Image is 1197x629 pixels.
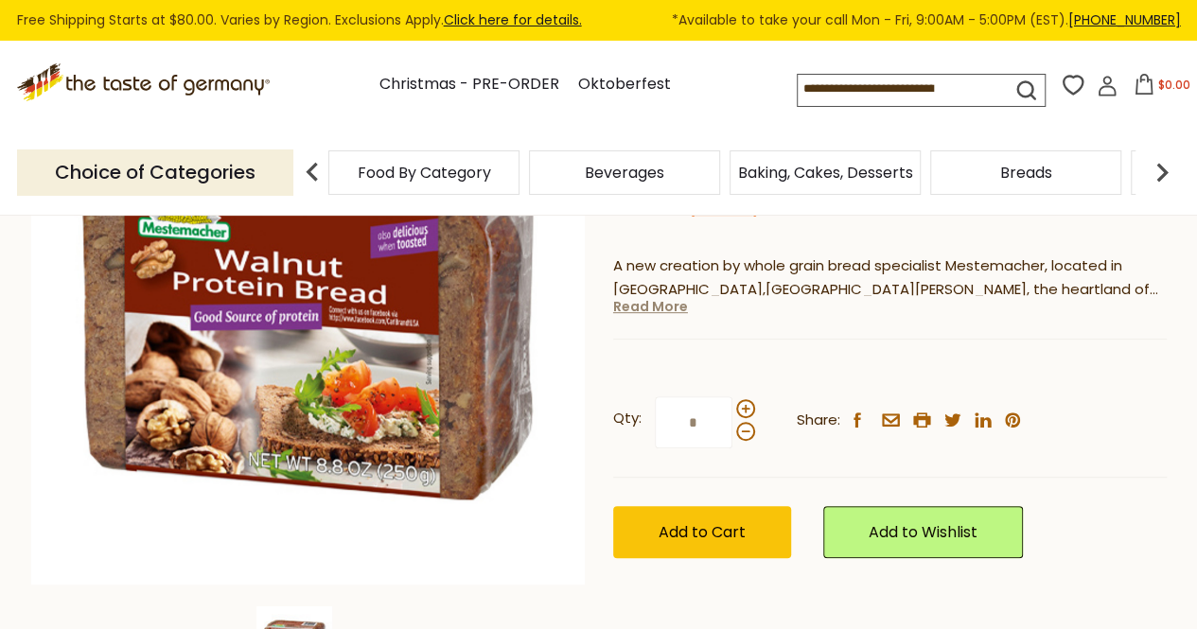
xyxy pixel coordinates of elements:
[688,201,758,218] span: ( )
[613,506,791,558] button: Add to Cart
[358,166,491,180] a: Food By Category
[17,149,293,196] p: Choice of Categories
[613,254,1167,302] p: A new creation by whole grain bread specialist Mestemacher, located in [GEOGRAPHIC_DATA],[GEOGRAP...
[293,153,331,191] img: previous arrow
[17,9,1181,31] div: Free Shipping Starts at $80.00. Varies by Region. Exclusions Apply.
[1068,10,1181,29] a: [PHONE_NUMBER]
[444,10,582,29] a: Click here for details.
[1000,166,1052,180] a: Breads
[613,407,642,430] strong: Qty:
[659,521,746,543] span: Add to Cart
[578,72,671,97] a: Oktoberfest
[585,166,664,180] a: Beverages
[738,166,913,180] a: Baking, Cakes, Desserts
[672,9,1181,31] span: *Available to take your call Mon - Fri, 9:00AM - 5:00PM (EST).
[655,396,732,448] input: Qty:
[613,297,688,316] a: Read More
[1143,153,1181,191] img: next arrow
[379,72,559,97] a: Christmas - PRE-ORDER
[31,31,585,585] img: Mestemacher Walnut Protein
[797,409,840,432] span: Share:
[1158,77,1190,93] span: $0.00
[694,201,752,220] a: 1 Review
[823,506,1023,558] a: Add to Wishlist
